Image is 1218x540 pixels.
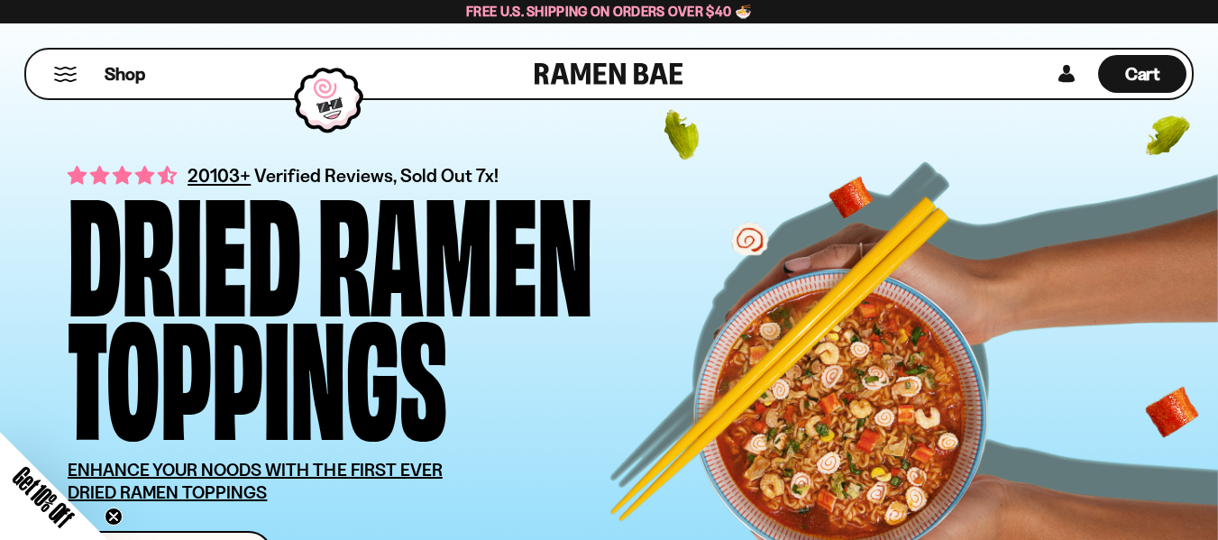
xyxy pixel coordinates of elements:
div: Ramen [317,185,593,308]
a: Shop [105,55,145,93]
button: Close teaser [105,508,123,526]
button: Mobile Menu Trigger [53,67,78,82]
div: Dried [68,185,301,308]
u: ENHANCE YOUR NOODS WITH THE FIRST EVER DRIED RAMEN TOPPINGS [68,459,443,503]
span: Get 10% Off [8,462,78,532]
span: Cart [1125,63,1160,85]
span: Shop [105,62,145,87]
span: Free U.S. Shipping on Orders over $40 🍜 [466,3,752,20]
a: Cart [1098,50,1186,98]
div: Toppings [68,308,447,432]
